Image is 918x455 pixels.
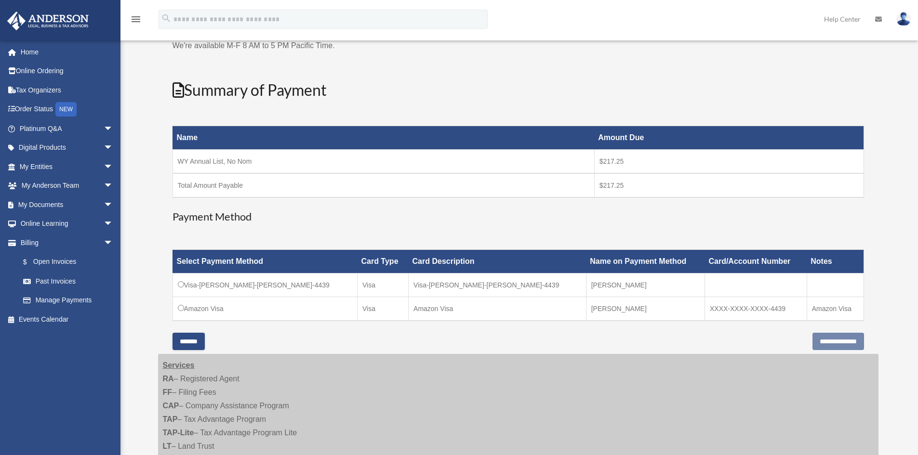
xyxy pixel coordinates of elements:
td: Amazon Visa [409,297,586,321]
a: Platinum Q&Aarrow_drop_down [7,119,128,138]
td: $217.25 [594,150,864,174]
span: arrow_drop_down [104,195,123,215]
th: Card Type [357,250,408,273]
a: $Open Invoices [13,252,118,272]
a: Online Ordering [7,62,128,81]
th: Name [173,126,594,150]
strong: TAP-Lite [163,429,194,437]
a: Digital Productsarrow_drop_down [7,138,128,157]
td: [PERSON_NAME] [586,273,705,297]
a: My Anderson Teamarrow_drop_down [7,176,128,195]
td: Visa-[PERSON_NAME]-[PERSON_NAME]-4439 [173,273,357,297]
div: NEW [55,102,77,117]
th: Amount Due [594,126,864,150]
td: Total Amount Payable [173,173,594,197]
th: Card Description [409,250,586,273]
span: arrow_drop_down [104,119,123,139]
img: Anderson Advisors Platinum Portal [4,12,92,30]
a: Online Learningarrow_drop_down [7,214,128,234]
td: Amazon Visa [807,297,864,321]
span: arrow_drop_down [104,157,123,177]
th: Select Payment Method [173,250,357,273]
td: Visa [357,297,408,321]
td: $217.25 [594,173,864,197]
h3: Payment Method [173,209,864,224]
i: search [161,13,172,24]
a: My Entitiesarrow_drop_down [7,157,128,176]
strong: RA [163,375,174,383]
a: Tax Organizers [7,80,128,100]
td: Visa-[PERSON_NAME]-[PERSON_NAME]-4439 [409,273,586,297]
span: arrow_drop_down [104,233,123,253]
span: arrow_drop_down [104,176,123,196]
a: Manage Payments [13,291,123,310]
td: WY Annual List, No Nom [173,150,594,174]
td: [PERSON_NAME] [586,297,705,321]
a: menu [130,17,142,25]
strong: CAP [163,402,179,410]
th: Name on Payment Method [586,250,705,273]
i: menu [130,13,142,25]
span: $ [28,256,33,268]
strong: Services [163,361,195,369]
td: Visa [357,273,408,297]
strong: TAP [163,415,178,423]
span: arrow_drop_down [104,138,123,158]
td: Amazon Visa [173,297,357,321]
strong: FF [163,388,173,396]
p: We're available M-F 8 AM to 5 PM Pacific Time. [173,39,864,52]
span: arrow_drop_down [104,214,123,234]
img: User Pic [896,12,911,26]
a: My Documentsarrow_drop_down [7,195,128,214]
a: Events Calendar [7,310,128,329]
a: Billingarrow_drop_down [7,233,123,252]
strong: LT [163,442,172,450]
a: Order StatusNEW [7,100,128,119]
a: Past Invoices [13,272,123,291]
th: Notes [807,250,864,273]
h2: Summary of Payment [173,79,864,101]
td: XXXX-XXXX-XXXX-4439 [705,297,807,321]
th: Card/Account Number [705,250,807,273]
a: Home [7,42,128,62]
